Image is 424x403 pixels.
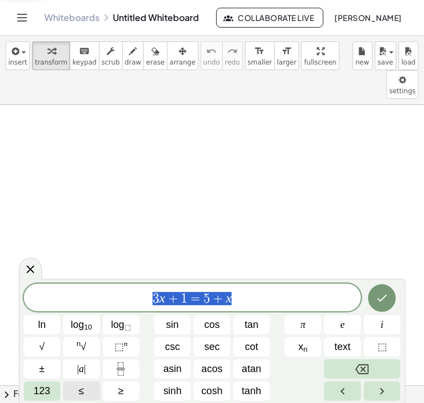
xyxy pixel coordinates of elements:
[24,337,61,357] button: Square root
[118,384,124,399] span: ≥
[63,315,100,335] button: Logarithm
[364,315,401,335] button: i
[216,8,323,28] button: Collaborate Live
[71,317,92,332] span: log
[285,315,322,335] button: π
[122,41,144,70] button: draw
[72,59,97,66] span: keypad
[165,340,180,354] span: csc
[193,381,231,401] button: Hyperbolic cosine
[334,340,350,354] span: text
[111,317,131,332] span: log
[233,359,270,379] button: Arctangent
[381,317,384,332] span: i
[227,45,238,58] i: redo
[201,362,222,377] span: acos
[125,59,142,66] span: draw
[77,363,79,374] span: |
[70,41,100,70] button: keyboardkeypad
[77,340,86,354] span: √
[146,59,164,66] span: erase
[77,362,86,377] span: a
[204,340,219,354] span: sec
[242,362,261,377] span: atan
[13,9,31,26] button: Toggle navigation
[167,41,198,70] button: arrange
[375,41,396,70] button: save
[124,340,128,348] sup: n
[245,340,258,354] span: cot
[32,41,70,70] button: transform
[281,45,292,58] i: format_size
[245,317,259,332] span: tan
[154,315,191,335] button: Sine
[39,340,45,354] span: √
[386,70,418,99] button: settings
[222,41,243,70] button: redoredo
[154,337,191,357] button: Cosecant
[368,284,396,312] button: Done
[334,13,402,23] span: [PERSON_NAME]
[193,359,231,379] button: Arccosine
[78,384,84,399] span: ≤
[159,291,165,305] var: x
[285,337,322,357] button: Subscript
[170,59,196,66] span: arrange
[77,340,81,348] sup: n
[277,59,296,66] span: larger
[181,292,187,305] span: 1
[163,362,181,377] span: asin
[44,12,100,23] a: Whiteboards
[233,315,270,335] button: Tangent
[103,337,140,357] button: Superscript
[153,292,159,305] span: 3
[103,359,140,379] button: Fraction
[39,362,45,377] span: ±
[165,292,181,305] span: +
[226,291,232,305] var: x
[203,292,210,305] span: 5
[225,59,240,66] span: redo
[63,381,100,401] button: Less than or equal
[35,59,67,66] span: transform
[24,359,61,379] button: Plus minus
[206,45,217,58] i: undo
[8,59,27,66] span: insert
[233,337,270,357] button: Cotangent
[378,59,393,66] span: save
[193,315,231,335] button: Cosine
[226,13,314,23] span: Collaborate Live
[301,41,339,70] button: fullscreen
[63,359,100,379] button: Absolute value
[193,337,231,357] button: Secant
[103,381,140,401] button: Greater than or equal
[324,381,361,401] button: Left arrow
[163,384,181,399] span: sinh
[364,337,401,357] button: Placeholder
[103,315,140,335] button: Logarithm with base
[355,59,369,66] span: new
[248,59,272,66] span: smaller
[204,317,219,332] span: cos
[324,337,361,357] button: Text
[245,41,275,70] button: format_sizesmaller
[34,384,50,399] span: 123
[201,41,223,70] button: undoundo
[63,337,100,357] button: nth root
[324,359,400,379] button: Backspace
[299,340,308,354] span: x
[304,59,336,66] span: fullscreen
[341,317,345,332] span: e
[201,384,222,399] span: cosh
[24,381,61,401] button: Default keyboard
[401,59,416,66] span: load
[353,41,373,70] button: new
[154,359,191,379] button: Arcsine
[242,384,261,399] span: tanh
[303,345,308,353] sub: n
[233,381,270,401] button: Hyperbolic tangent
[102,59,120,66] span: scrub
[154,381,191,401] button: Hyperbolic sine
[389,87,416,95] span: settings
[166,317,179,332] span: sin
